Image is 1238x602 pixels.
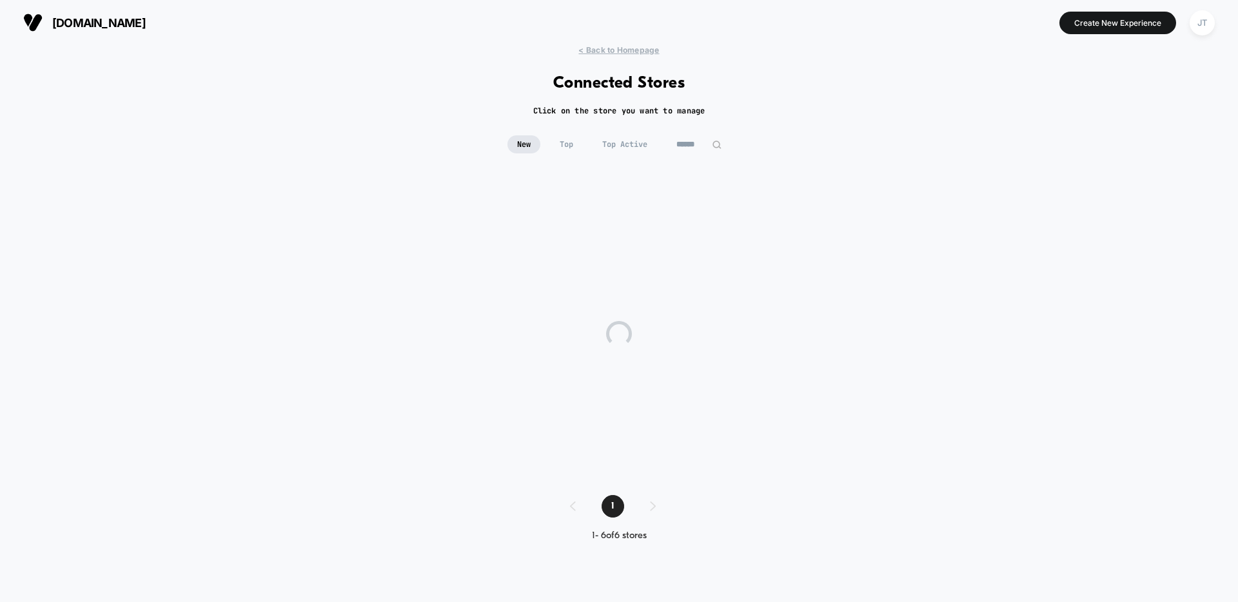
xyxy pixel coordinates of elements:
[1059,12,1176,34] button: Create New Experience
[52,16,146,30] span: [DOMAIN_NAME]
[533,106,705,116] h2: Click on the store you want to manage
[1190,10,1215,35] div: JT
[1186,10,1219,36] button: JT
[712,140,722,150] img: edit
[593,135,657,153] span: Top Active
[19,12,150,33] button: [DOMAIN_NAME]
[578,45,659,55] span: < Back to Homepage
[507,135,540,153] span: New
[553,74,685,93] h1: Connected Stores
[23,13,43,32] img: Visually logo
[550,135,583,153] span: Top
